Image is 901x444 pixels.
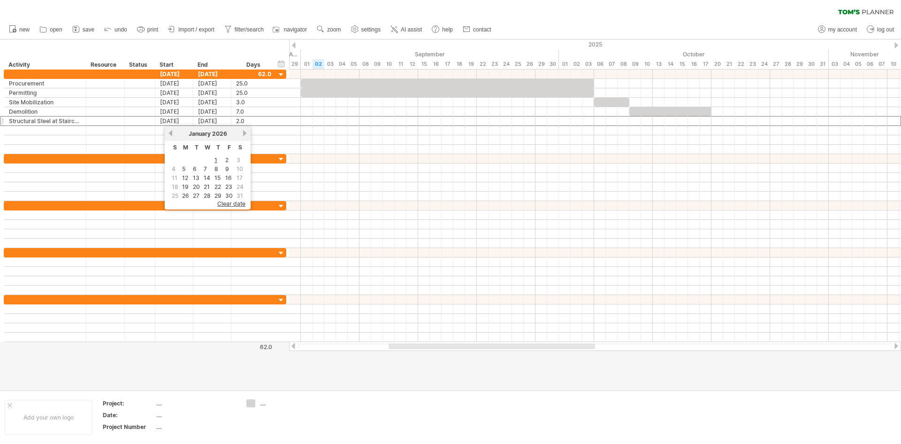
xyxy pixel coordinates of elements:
div: Tuesday, 4 November 2025 [840,59,852,69]
td: this is a weekend day [235,174,245,182]
div: Monday, 6 October 2025 [594,59,606,69]
div: Friday, 26 September 2025 [524,59,535,69]
span: print [147,26,158,33]
span: 25 [171,191,179,200]
div: Tuesday, 9 September 2025 [371,59,383,69]
div: Wednesday, 1 October 2025 [559,59,571,69]
div: Friday, 5 September 2025 [348,59,359,69]
span: Saturday [238,144,242,151]
span: Tuesday [195,144,199,151]
span: save [83,26,94,33]
div: Project Number [103,423,154,431]
div: [DATE] [193,107,231,116]
span: import / export [178,26,214,33]
div: .... [156,411,235,419]
a: filter/search [222,23,267,36]
div: Monday, 13 October 2025 [653,59,664,69]
div: Wednesday, 3 September 2025 [324,59,336,69]
div: Friday, 3 October 2025 [582,59,594,69]
a: 6 [192,164,198,173]
span: January [189,130,211,137]
div: Wednesday, 17 September 2025 [442,59,453,69]
a: undo [102,23,130,36]
div: Tuesday, 30 September 2025 [547,59,559,69]
div: Friday, 31 October 2025 [817,59,829,69]
div: Thursday, 25 September 2025 [512,59,524,69]
span: 18 [171,182,179,191]
span: Wednesday [205,144,210,151]
span: undo [115,26,127,33]
div: Monday, 1 September 2025 [301,59,313,69]
div: Thursday, 30 October 2025 [805,59,817,69]
a: 23 [224,182,233,191]
td: this is a weekend day [235,165,245,173]
div: 2.0 [236,117,271,125]
div: [DATE] [155,98,193,107]
span: 24 [236,182,244,191]
div: [DATE] [193,98,231,107]
a: 19 [181,182,190,191]
div: Monday, 8 September 2025 [359,59,371,69]
div: October 2025 [559,49,829,59]
td: this is a weekend day [235,183,245,191]
span: navigator [284,26,307,33]
div: Project: [103,399,154,407]
div: Days [231,60,275,70]
div: Monday, 15 September 2025 [418,59,430,69]
span: 2026 [212,130,227,137]
div: [DATE] [155,88,193,97]
a: open [37,23,65,36]
a: previous [167,130,174,137]
a: 9 [224,164,230,173]
div: Thursday, 4 September 2025 [336,59,348,69]
div: Friday, 12 September 2025 [406,59,418,69]
a: 7 [203,164,208,173]
span: open [50,26,62,33]
div: 3.0 [236,98,271,107]
div: Monday, 3 November 2025 [829,59,840,69]
div: End [198,60,226,70]
a: print [135,23,161,36]
a: new [7,23,32,36]
span: 31 [236,191,244,200]
div: [DATE] [155,107,193,116]
div: Monday, 10 November 2025 [887,59,899,69]
a: 1 [214,156,218,164]
div: Friday, 17 October 2025 [700,59,711,69]
div: Monday, 27 October 2025 [770,59,782,69]
a: 28 [203,191,212,200]
div: 25.0 [236,79,271,88]
a: 15 [214,173,221,182]
div: Wednesday, 22 October 2025 [735,59,747,69]
div: [DATE] [193,88,231,97]
div: Friday, 29 August 2025 [289,59,301,69]
a: my account [816,23,860,36]
a: 12 [181,173,189,182]
a: 22 [214,182,222,191]
a: 29 [214,191,222,200]
td: this is a weekend day [170,165,180,173]
a: 5 [181,164,186,173]
span: zoom [327,26,341,33]
div: Resource [91,60,119,70]
div: Tuesday, 28 October 2025 [782,59,794,69]
span: help [442,26,453,33]
div: Tuesday, 7 October 2025 [606,59,618,69]
a: 16 [224,173,233,182]
div: Status [129,60,150,70]
span: new [19,26,30,33]
a: 21 [203,182,211,191]
span: settings [361,26,381,33]
div: .... [156,423,235,431]
td: this is a weekend day [170,183,180,191]
td: this is a weekend day [170,192,180,200]
div: .... [156,399,235,407]
span: clear date [217,200,245,207]
div: Wednesday, 15 October 2025 [676,59,688,69]
span: Monday [183,144,188,151]
td: this is a weekend day [170,174,180,182]
span: contact [473,26,491,33]
div: Activity [8,60,81,70]
div: [DATE] [155,117,193,125]
div: Thursday, 9 October 2025 [629,59,641,69]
